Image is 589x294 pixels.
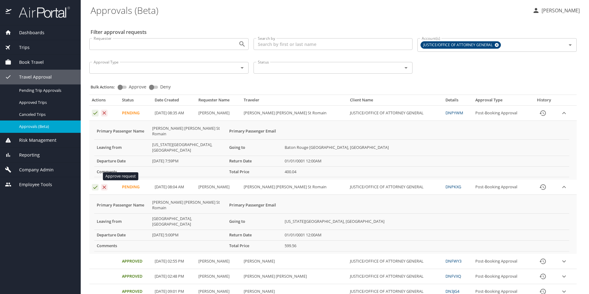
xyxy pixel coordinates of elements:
[152,97,196,105] th: Date Created
[89,97,120,105] th: Actions
[150,139,227,156] td: [US_STATE][GEOGRAPHIC_DATA], [GEOGRAPHIC_DATA]
[443,97,473,105] th: Details
[94,123,150,139] th: Primary Passenger Name
[19,100,73,105] span: Approved Trips
[11,59,44,66] span: Book Travel
[227,156,282,166] th: Return Date
[540,7,580,14] p: [PERSON_NAME]
[19,124,73,129] span: Approvals (Beta)
[94,230,150,241] th: Departure Date
[227,166,282,177] th: Total Price
[94,156,150,166] th: Departure Date
[241,97,347,105] th: Traveler
[11,152,40,158] span: Reporting
[241,269,347,284] td: [PERSON_NAME] [PERSON_NAME]
[282,139,569,156] td: Baton Rouge [GEOGRAPHIC_DATA], [GEOGRAPHIC_DATA]
[347,97,443,105] th: Client Name
[347,254,443,269] td: JUSTICE/OFFICE OF ATTORNEY GENERAL
[227,230,282,241] th: Return Date
[473,254,531,269] td: Post-Booking Approval
[11,29,44,36] span: Dashboards
[11,137,56,144] span: Risk Management
[559,272,569,281] button: expand row
[241,180,347,195] td: [PERSON_NAME] [PERSON_NAME] St Romain
[282,166,569,177] td: 400.04
[535,254,550,269] button: History
[6,6,12,18] img: icon-airportal.png
[152,254,196,269] td: [DATE] 02:55 PM
[238,40,246,48] button: Open
[282,156,569,166] td: 01/01/0001 12:00AM
[227,139,282,156] th: Going to
[530,5,582,16] button: [PERSON_NAME]
[559,257,569,266] button: expand row
[120,269,152,284] td: Approved
[445,288,459,294] a: DN3JG4
[94,197,150,213] th: Primary Passenger Name
[150,156,227,166] td: [DATE] 7:59PM
[282,214,569,230] td: [US_STATE][GEOGRAPHIC_DATA], [GEOGRAPHIC_DATA]
[94,197,569,251] table: More info for approvals
[150,123,227,139] td: [PERSON_NAME] [PERSON_NAME] St Romain
[11,181,52,188] span: Employee Tools
[91,84,120,90] p: Bulk Actions:
[566,41,575,49] button: Open
[94,123,569,177] table: More info for approvals
[91,27,147,37] h2: Filter approval requests
[196,254,241,269] td: [PERSON_NAME]
[445,273,461,279] a: DNFVXQ
[535,269,550,284] button: History
[101,110,108,116] button: Deny request
[473,269,531,284] td: Post-Booking Approval
[535,106,550,120] button: History
[445,184,461,190] a: DNPKXG
[94,214,150,230] th: Leaving from
[227,214,282,230] th: Going to
[473,180,531,195] td: Post-Booking Approval
[445,110,463,116] a: DNPYWM
[94,166,150,177] th: Comments
[531,97,557,105] th: History
[227,240,282,251] th: Total Price
[347,106,443,121] td: JUSTICE/OFFICE OF ATTORNEY GENERAL
[420,41,501,49] div: JUSTICE/OFFICE OF ATTORNEY GENERAL
[150,230,227,241] td: [DATE] 5:00PM
[241,254,347,269] td: [PERSON_NAME]
[160,85,171,89] span: Deny
[92,110,99,116] button: Approve request
[402,63,410,72] button: Open
[196,269,241,284] td: [PERSON_NAME]
[120,254,152,269] td: Approved
[227,123,282,139] th: Primary Passenger Email
[152,269,196,284] td: [DATE] 02:48 PM
[129,85,146,89] span: Approve
[150,214,227,230] td: [GEOGRAPHIC_DATA], [GEOGRAPHIC_DATA]
[282,240,569,251] td: 599.56
[94,139,150,156] th: Leaving from
[241,106,347,121] td: [PERSON_NAME] [PERSON_NAME] St Romain
[152,106,196,121] td: [DATE] 08:35 AM
[120,97,152,105] th: Status
[101,184,108,191] button: Deny request
[150,197,227,213] td: [PERSON_NAME] [PERSON_NAME] St Romain
[227,197,282,213] th: Primary Passenger Email
[238,63,246,72] button: Open
[19,88,73,93] span: Pending Trip Approvals
[473,106,531,121] td: Post-Booking Approval
[347,180,443,195] td: JUSTICE/OFFICE OF ATTORNEY GENERAL
[347,269,443,284] td: JUSTICE/OFFICE OF ATTORNEY GENERAL
[11,74,52,80] span: Travel Approval
[535,180,550,194] button: History
[94,240,150,251] th: Comments
[120,106,152,121] td: Pending
[12,6,70,18] img: airportal-logo.png
[559,108,569,118] button: expand row
[152,180,196,195] td: [DATE] 08:04 AM
[282,230,569,241] td: 01/01/0001 12:00AM
[559,182,569,192] button: expand row
[196,97,241,105] th: Requester Name
[120,180,152,195] td: Pending
[254,38,413,50] input: Search by first or last name
[11,166,54,173] span: Company Admin
[473,97,531,105] th: Approval Type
